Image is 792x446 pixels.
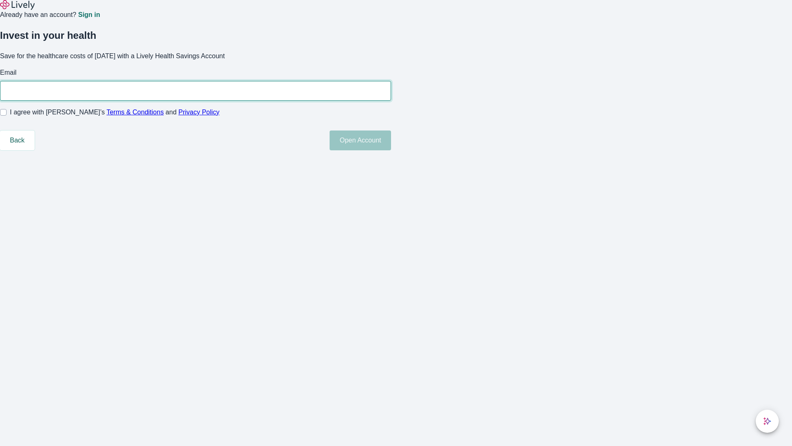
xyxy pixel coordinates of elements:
a: Privacy Policy [179,109,220,116]
a: Sign in [78,12,100,18]
span: I agree with [PERSON_NAME]’s and [10,107,219,117]
button: chat [756,410,779,433]
a: Terms & Conditions [106,109,164,116]
svg: Lively AI Assistant [763,417,771,425]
